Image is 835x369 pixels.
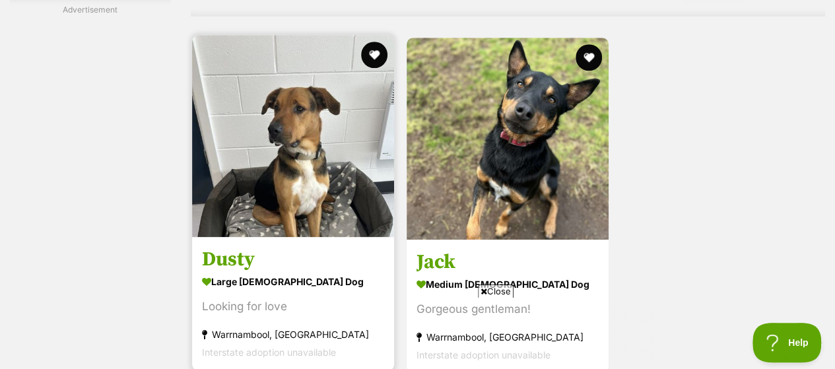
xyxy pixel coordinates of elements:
[178,303,658,362] iframe: Advertisement
[202,272,384,291] strong: large [DEMOGRAPHIC_DATA] Dog
[192,35,394,237] img: Dusty - New Zealand Huntaway Dog
[478,285,514,298] span: Close
[202,247,384,272] h3: Dusty
[361,42,387,68] button: favourite
[417,275,599,294] strong: medium [DEMOGRAPHIC_DATA] Dog
[407,38,609,240] img: Jack - Australian Kelpie Dog
[752,323,822,362] iframe: Help Scout Beacon - Open
[576,44,603,71] button: favourite
[417,250,599,275] h3: Jack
